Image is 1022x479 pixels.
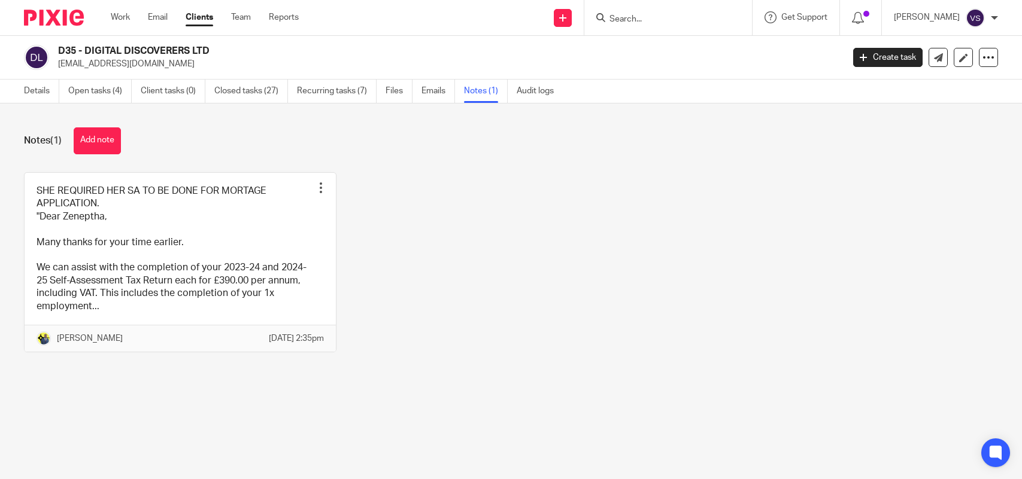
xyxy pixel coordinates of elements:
[141,80,205,103] a: Client tasks (0)
[781,13,827,22] span: Get Support
[57,332,123,344] p: [PERSON_NAME]
[464,80,508,103] a: Notes (1)
[24,80,59,103] a: Details
[50,136,62,145] span: (1)
[74,127,121,154] button: Add note
[894,11,960,23] p: [PERSON_NAME]
[24,135,62,147] h1: Notes
[608,14,716,25] input: Search
[148,11,168,23] a: Email
[24,45,49,70] img: svg%3E
[186,11,213,23] a: Clients
[24,10,84,26] img: Pixie
[231,11,251,23] a: Team
[966,8,985,28] img: svg%3E
[58,58,835,70] p: [EMAIL_ADDRESS][DOMAIN_NAME]
[517,80,563,103] a: Audit logs
[111,11,130,23] a: Work
[853,48,923,67] a: Create task
[214,80,288,103] a: Closed tasks (27)
[297,80,377,103] a: Recurring tasks (7)
[269,332,324,344] p: [DATE] 2:35pm
[386,80,413,103] a: Files
[421,80,455,103] a: Emails
[37,331,51,346] img: Dennis-Starbridge.jpg
[58,45,680,57] h2: D35 - DIGITAL DISCOVERERS LTD
[269,11,299,23] a: Reports
[68,80,132,103] a: Open tasks (4)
